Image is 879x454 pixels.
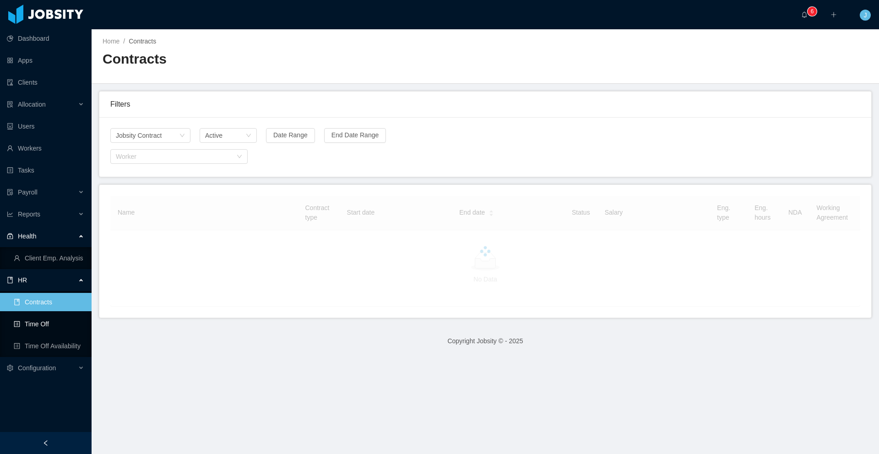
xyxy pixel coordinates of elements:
div: Active [205,129,222,142]
i: icon: plus [830,11,837,18]
sup: 6 [808,7,817,16]
i: icon: setting [7,365,13,371]
a: icon: bookContracts [14,293,84,311]
i: icon: down [237,154,242,160]
a: icon: auditClients [7,73,84,92]
i: icon: down [179,133,185,139]
span: Payroll [18,189,38,196]
span: Health [18,232,36,240]
i: icon: book [7,277,13,283]
div: Jobsity Contract [116,129,162,142]
i: icon: bell [801,11,808,18]
div: Worker [116,152,232,161]
span: Configuration [18,364,56,372]
div: Filters [110,92,860,117]
a: icon: userWorkers [7,139,84,157]
footer: Copyright Jobsity © - 2025 [92,325,879,357]
a: icon: profileTime Off [14,315,84,333]
span: J [864,10,867,21]
a: icon: pie-chartDashboard [7,29,84,48]
p: 6 [811,7,814,16]
i: icon: solution [7,101,13,108]
button: Date Range [266,128,315,143]
a: icon: userClient Emp. Analysis [14,249,84,267]
i: icon: down [246,133,251,139]
span: Contracts [129,38,156,45]
span: Reports [18,211,40,218]
a: icon: profileTasks [7,161,84,179]
span: HR [18,276,27,284]
button: End Date Range [324,128,386,143]
a: icon: robotUsers [7,117,84,135]
a: icon: profileTime Off Availability [14,337,84,355]
span: Allocation [18,101,46,108]
i: icon: line-chart [7,211,13,217]
i: icon: medicine-box [7,233,13,239]
a: icon: appstoreApps [7,51,84,70]
a: Home [103,38,119,45]
span: / [123,38,125,45]
h2: Contracts [103,50,485,69]
i: icon: file-protect [7,189,13,195]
